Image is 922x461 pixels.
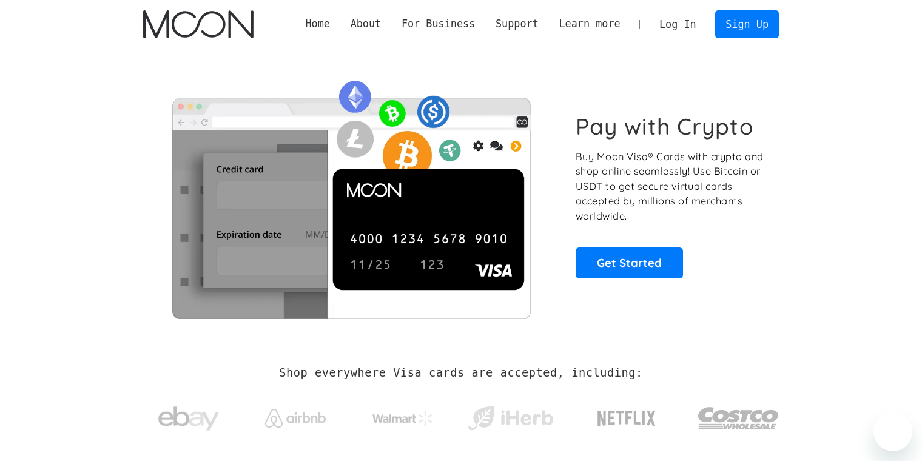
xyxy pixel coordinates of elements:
p: Buy Moon Visa® Cards with crypto and shop online seamlessly! Use Bitcoin or USDT to get secure vi... [576,149,766,224]
img: Airbnb [265,409,326,428]
img: Costco [698,395,779,441]
div: For Business [391,16,485,32]
div: For Business [402,16,475,32]
div: About [340,16,391,32]
a: Home [295,16,340,32]
div: About [351,16,382,32]
a: Walmart [358,399,448,432]
img: iHerb [465,403,556,434]
a: Get Started [576,247,683,278]
a: Airbnb [251,397,341,434]
a: iHerb [465,391,556,440]
img: Moon Cards let you spend your crypto anywhere Visa is accepted. [143,72,559,318]
iframe: Button to launch messaging window [873,412,912,451]
img: Walmart [372,411,433,426]
div: Learn more [559,16,620,32]
img: ebay [158,400,219,438]
a: Netflix [573,391,681,440]
img: Moon Logo [143,10,253,38]
div: Support [496,16,539,32]
h2: Shop everywhere Visa cards are accepted, including: [279,366,642,380]
img: Netflix [596,403,657,434]
h1: Pay with Crypto [576,113,754,140]
a: Sign Up [715,10,778,38]
a: ebay [143,388,234,444]
a: home [143,10,253,38]
div: Support [485,16,548,32]
div: Learn more [549,16,631,32]
a: Log In [649,11,706,38]
a: Costco [698,383,779,447]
